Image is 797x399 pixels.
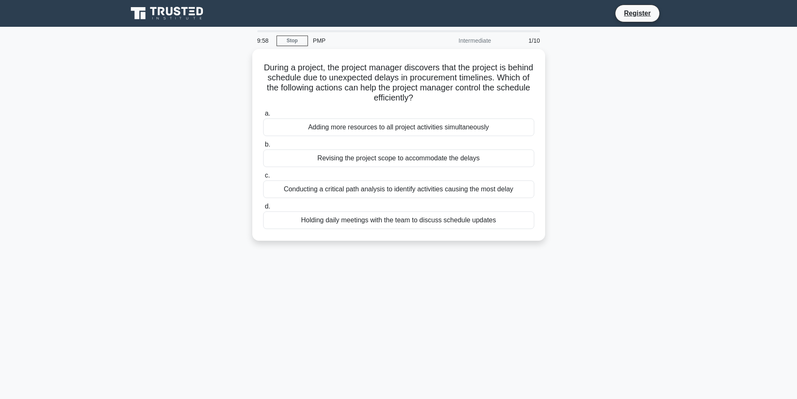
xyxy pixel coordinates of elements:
[262,62,535,103] h5: During a project, the project manager discovers that the project is behind schedule due to unexpe...
[252,32,277,49] div: 9:58
[265,172,270,179] span: c.
[265,141,270,148] span: b.
[496,32,545,49] div: 1/10
[423,32,496,49] div: Intermediate
[263,211,534,229] div: Holding daily meetings with the team to discuss schedule updates
[277,36,308,46] a: Stop
[263,118,534,136] div: Adding more resources to all project activities simultaneously
[308,32,423,49] div: PMP
[263,149,534,167] div: Revising the project scope to accommodate the delays
[619,8,656,18] a: Register
[265,203,270,210] span: d.
[265,110,270,117] span: a.
[263,180,534,198] div: Conducting a critical path analysis to identify activities causing the most delay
